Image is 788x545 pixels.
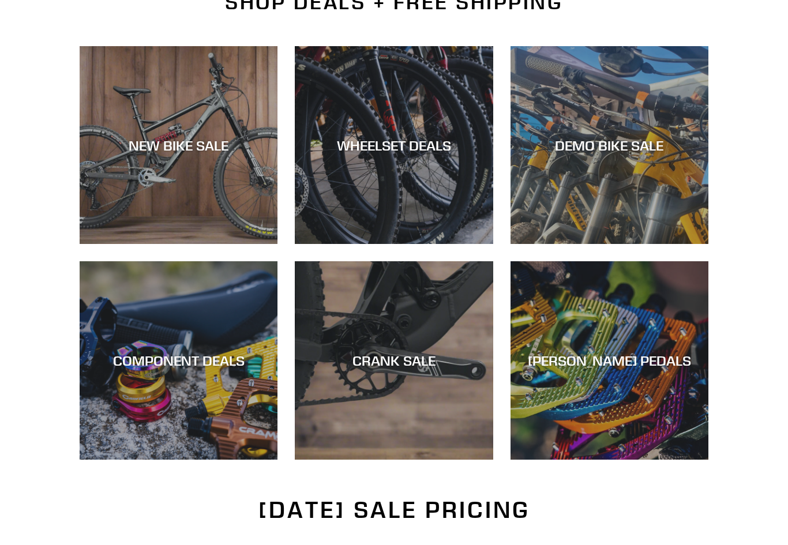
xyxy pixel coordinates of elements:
[80,137,277,154] div: NEW BIKE SALE
[80,353,277,370] div: COMPONENT DEALS
[80,47,277,245] a: NEW BIKE SALE
[511,47,708,245] a: DEMO BIKE SALE
[80,262,277,460] a: COMPONENT DEALS
[295,137,493,154] div: WHEELSET DEALS
[511,353,708,370] div: [PERSON_NAME] PEDALS
[511,262,708,460] a: [PERSON_NAME] PEDALS
[511,137,708,154] div: DEMO BIKE SALE
[295,262,493,460] a: CRANK SALE
[295,47,493,245] a: WHEELSET DEALS
[80,497,708,524] h2: [DATE] SALE PRICING
[295,353,493,370] div: CRANK SALE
